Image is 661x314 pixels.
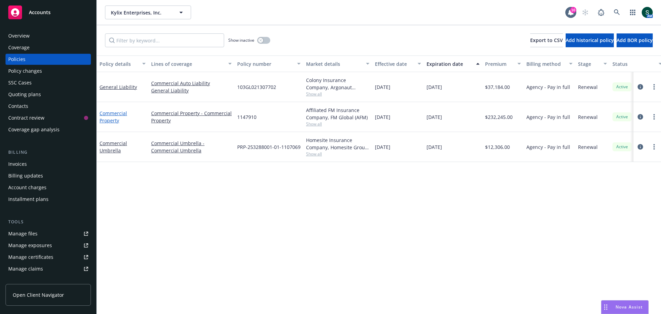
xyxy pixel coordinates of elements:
a: Invoices [6,159,91,170]
div: Affiliated FM Insurance Company, FM Global (AFM) [306,107,369,121]
span: Show inactive [228,37,254,43]
a: Manage claims [6,263,91,274]
a: Manage files [6,228,91,239]
span: $12,306.00 [485,143,510,151]
a: more [650,143,658,151]
div: Manage exposures [8,240,52,251]
button: Market details [303,55,372,72]
span: Show all [306,151,369,157]
a: Report a Bug [594,6,608,19]
span: [DATE] [375,143,390,151]
button: Stage [575,55,610,72]
span: Show all [306,91,369,97]
a: Commercial Umbrella - Commercial Umbrella [151,140,232,154]
span: Export to CSV [530,37,563,43]
div: 10 [570,7,576,13]
div: Market details [306,60,362,68]
span: Renewal [578,113,598,121]
div: Policies [8,54,25,65]
div: Colony Insurance Company, Argonaut Insurance Company (Argo), CRC Group [306,77,369,91]
button: Nova Assist [601,300,649,314]
a: Policies [6,54,91,65]
a: Contacts [6,101,91,112]
span: $37,184.00 [485,83,510,91]
a: Start snowing [578,6,592,19]
button: Add historical policy [566,33,614,47]
div: Invoices [8,159,27,170]
span: Active [615,144,629,150]
button: Policy details [97,55,148,72]
img: photo [642,7,653,18]
div: Coverage gap analysis [8,124,60,135]
a: General Liability [99,84,137,90]
div: Manage claims [8,263,43,274]
a: more [650,83,658,91]
div: Lines of coverage [151,60,224,68]
span: 103GL021307702 [237,83,276,91]
span: PRP-253288001-01-1107069 [237,143,301,151]
a: Manage exposures [6,240,91,251]
a: Search [610,6,624,19]
div: Effective date [375,60,413,68]
div: Drag to move [601,301,610,314]
div: Coverage [8,42,30,53]
div: Manage BORs [8,275,41,286]
span: Add BOR policy [617,37,653,43]
input: Filter by keyword... [105,33,224,47]
button: Kylix Enterprises, Inc. [105,6,191,19]
a: Accounts [6,3,91,22]
span: Open Client Navigator [13,291,64,298]
span: Active [615,114,629,120]
span: [DATE] [427,113,442,121]
a: Manage certificates [6,252,91,263]
div: Billing method [526,60,565,68]
a: Coverage gap analysis [6,124,91,135]
span: Renewal [578,83,598,91]
a: Commercial Auto Liability [151,80,232,87]
a: Account charges [6,182,91,193]
div: Premium [485,60,513,68]
a: Billing updates [6,170,91,181]
div: Contract review [8,112,44,123]
div: Tools [6,219,91,225]
button: Effective date [372,55,424,72]
a: Commercial Umbrella [99,140,127,154]
div: Homesite Insurance Company, Homesite Group Incorporated, Great Point Insurance Company [306,136,369,151]
div: Contacts [8,101,28,112]
div: Overview [8,30,30,41]
button: Expiration date [424,55,482,72]
a: more [650,113,658,121]
div: Installment plans [8,194,49,205]
span: Agency - Pay in full [526,83,570,91]
a: circleInformation [636,83,644,91]
span: Agency - Pay in full [526,143,570,151]
span: Agency - Pay in full [526,113,570,121]
a: Manage BORs [6,275,91,286]
div: Status [612,60,654,68]
div: Policy details [99,60,138,68]
span: Kylix Enterprises, Inc. [111,9,170,16]
div: Policy changes [8,65,42,77]
div: Stage [578,60,599,68]
button: Lines of coverage [148,55,234,72]
span: [DATE] [427,83,442,91]
a: General Liability [151,87,232,94]
span: [DATE] [427,143,442,151]
span: $232,245.00 [485,113,513,121]
div: SSC Cases [8,77,32,88]
span: 1147910 [237,113,256,121]
a: Coverage [6,42,91,53]
button: Premium [482,55,524,72]
div: Billing [6,149,91,156]
button: Export to CSV [530,33,563,47]
div: Manage files [8,228,38,239]
span: [DATE] [375,83,390,91]
span: [DATE] [375,113,390,121]
div: Billing updates [8,170,43,181]
div: Manage certificates [8,252,53,263]
a: Contract review [6,112,91,123]
div: Quoting plans [8,89,41,100]
a: Overview [6,30,91,41]
span: Nova Assist [616,304,643,310]
span: Show all [306,121,369,127]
